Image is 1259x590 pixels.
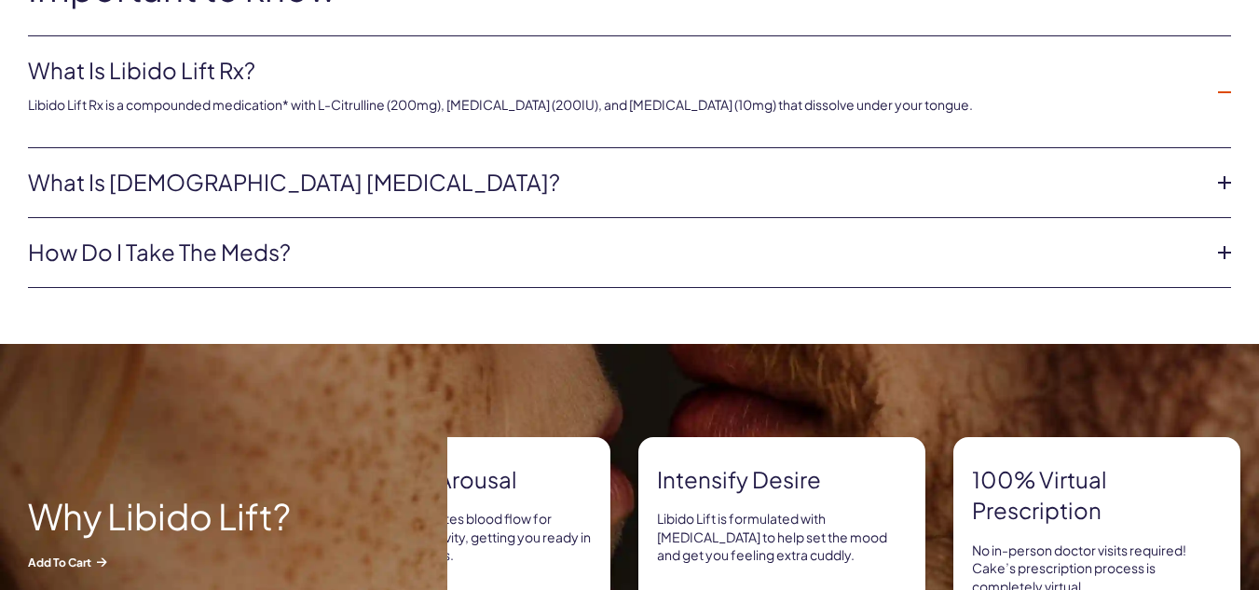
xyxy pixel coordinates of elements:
[657,464,907,496] strong: Intensify Desire
[342,464,592,496] strong: Increase arousal
[28,96,1201,115] p: Libido Lift Rx is a compounded medication* with L-Citrulline (200mg), [MEDICAL_DATA] (200IU), and...
[28,497,363,536] h2: Why Libido Lift?
[28,167,1201,199] a: What is [DEMOGRAPHIC_DATA] [MEDICAL_DATA]?
[28,55,1201,87] a: What is Libido Lift Rx?
[657,510,907,565] p: Libido Lift is formulated with [MEDICAL_DATA] to help set the mood and get you feeling extra cuddly.
[972,464,1222,527] strong: 100% virtual prescription
[342,510,592,565] p: Libido Lift promotes blood flow for increased sensitivity, getting you ready in all the right pla...
[28,237,1201,268] a: How do I take the meds?
[28,554,363,569] span: Add to Cart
